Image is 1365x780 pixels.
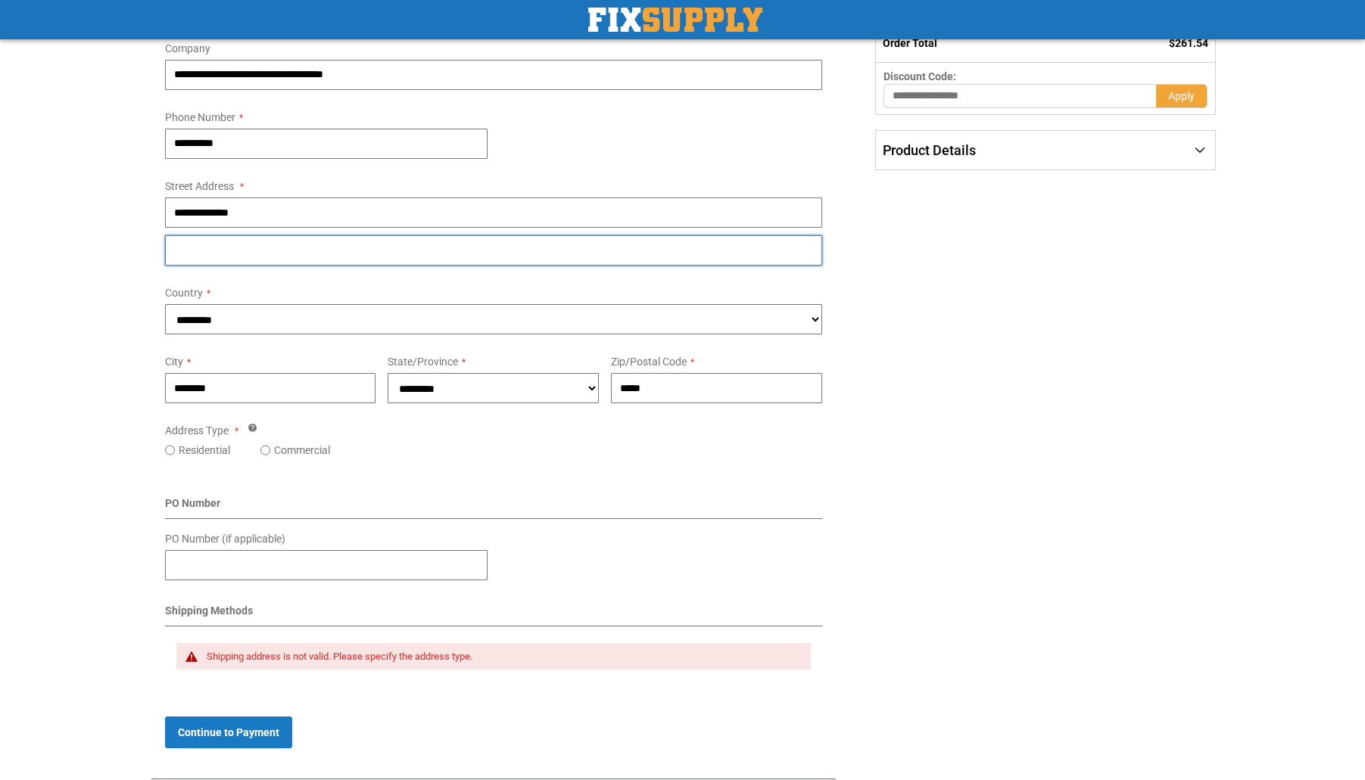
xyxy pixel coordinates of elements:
span: City [165,356,183,368]
span: Country [165,287,203,299]
span: Discount Code: [884,70,956,82]
strong: Order Total [883,37,937,49]
button: Apply [1156,84,1208,108]
span: PO Number (if applicable) [165,533,285,545]
span: Company [165,42,210,54]
span: Continue to Payment [178,726,279,738]
a: store logo [588,8,762,32]
span: State/Province [388,356,458,368]
img: Fix Industrial Supply [588,8,762,32]
div: Shipping address is not valid. Please specify the address type. [207,651,796,663]
div: PO Number [165,496,823,519]
span: Zip/Postal Code [611,356,687,368]
span: Phone Number [165,111,235,123]
label: Commercial [274,443,330,458]
span: Address Type [165,424,229,437]
span: Product Details [883,142,976,158]
div: Shipping Methods [165,603,823,626]
span: Street Address [165,180,234,192]
span: Apply [1168,90,1195,102]
button: Continue to Payment [165,716,292,748]
label: Residential [179,443,230,458]
span: $261.54 [1169,37,1208,49]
